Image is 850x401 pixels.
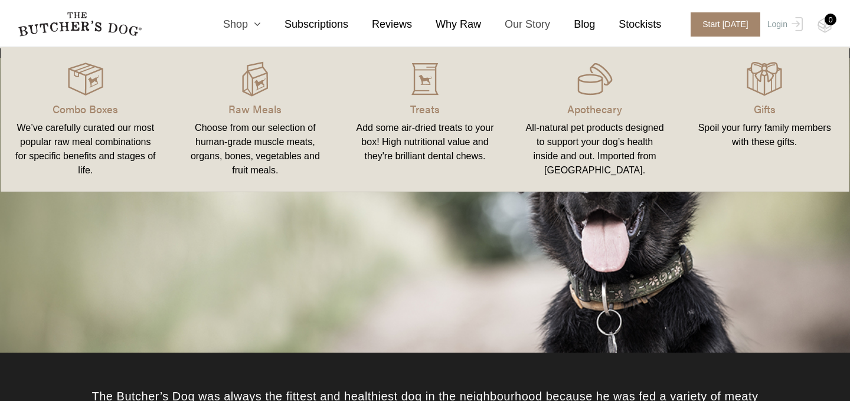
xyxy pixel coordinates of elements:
a: Login [764,12,803,37]
a: Our Story [481,17,550,32]
div: Choose from our selection of human-grade muscle meats, organs, bones, vegetables and fruit meals. [185,121,326,178]
a: Subscriptions [261,17,348,32]
a: Blog [550,17,595,32]
a: Combo Boxes We’ve carefully curated our most popular raw meal combinations for specific benefits ... [1,59,171,180]
a: Treats Add some air-dried treats to your box! High nutritional value and they're brilliant dental... [340,59,510,180]
a: Stockists [595,17,661,32]
a: Shop [200,17,261,32]
div: 0 [825,14,836,25]
div: Add some air-dried treats to your box! High nutritional value and they're brilliant dental chews. [354,121,496,163]
a: Gifts Spoil your furry family members with these gifts. [679,59,849,180]
img: TBD_Cart-Empty.png [818,18,832,33]
a: Start [DATE] [679,12,764,37]
a: Apothecary All-natural pet products designed to support your dog’s health inside and out. Importe... [510,59,680,180]
div: We’ve carefully curated our most popular raw meal combinations for specific benefits and stages o... [15,121,156,178]
p: Combo Boxes [15,101,156,117]
a: Reviews [348,17,412,32]
p: Gifts [694,101,835,117]
a: Raw Meals Choose from our selection of human-grade muscle meats, organs, bones, vegetables and fr... [171,59,341,180]
p: Raw Meals [185,101,326,117]
p: Treats [354,101,496,117]
div: All-natural pet products designed to support your dog’s health inside and out. Imported from [GEO... [524,121,666,178]
p: Apothecary [524,101,666,117]
div: Spoil your furry family members with these gifts. [694,121,835,149]
span: Start [DATE] [691,12,760,37]
a: Why Raw [412,17,481,32]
